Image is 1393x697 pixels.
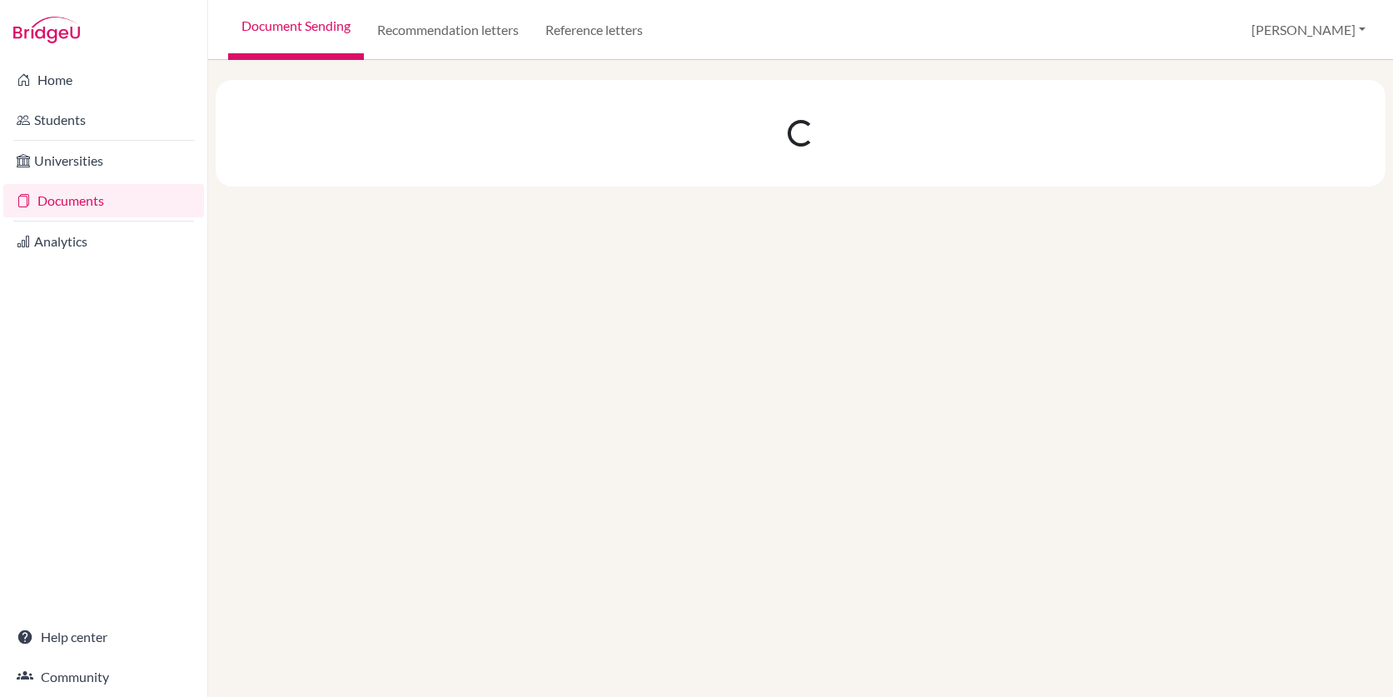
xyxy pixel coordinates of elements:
[3,660,204,694] a: Community
[3,620,204,654] a: Help center
[1244,14,1373,46] button: [PERSON_NAME]
[13,17,80,43] img: Bridge-U
[3,103,204,137] a: Students
[3,225,204,258] a: Analytics
[3,184,204,217] a: Documents
[3,63,204,97] a: Home
[3,144,204,177] a: Universities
